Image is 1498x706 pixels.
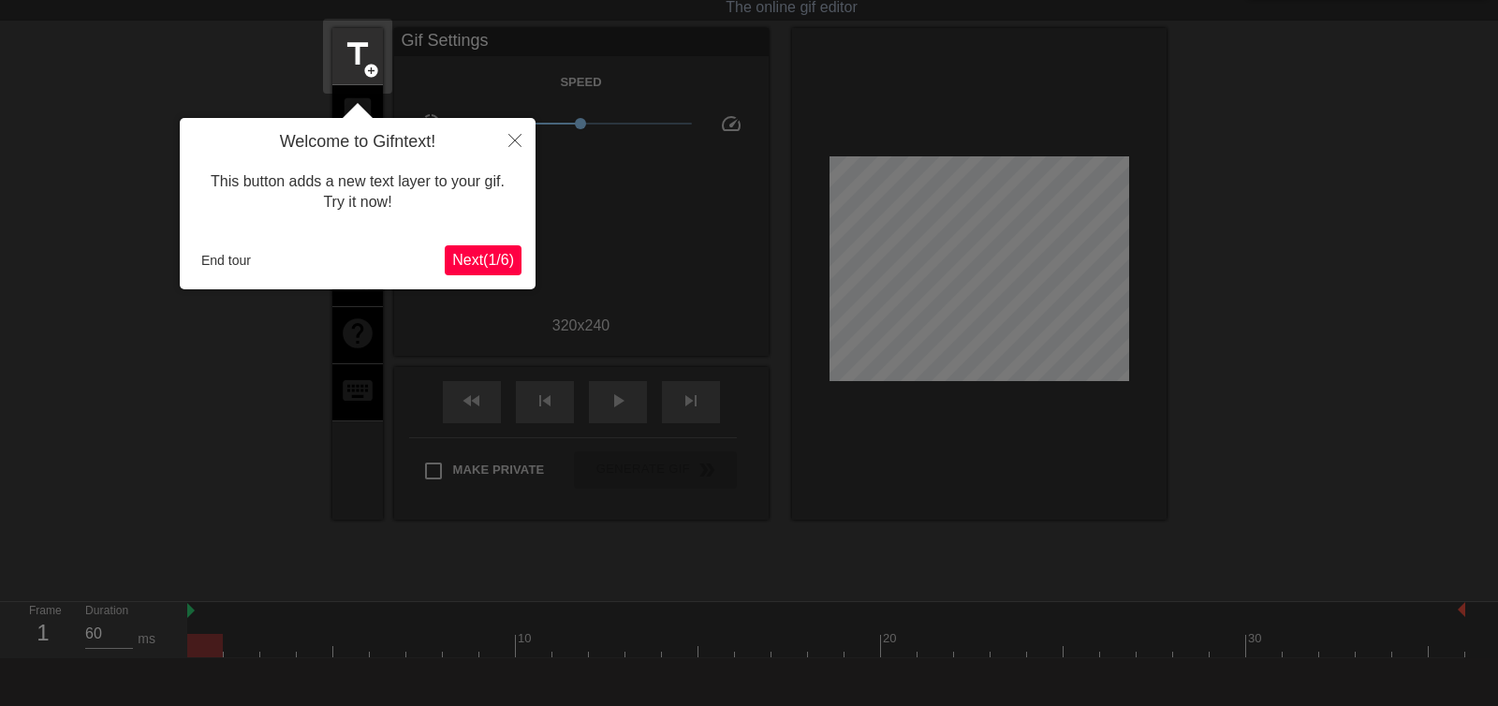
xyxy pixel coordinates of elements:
button: Next [445,245,521,275]
button: Close [494,118,536,161]
div: This button adds a new text layer to your gif. Try it now! [194,153,521,232]
span: Next ( 1 / 6 ) [452,252,514,268]
button: End tour [194,246,258,274]
h4: Welcome to Gifntext! [194,132,521,153]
